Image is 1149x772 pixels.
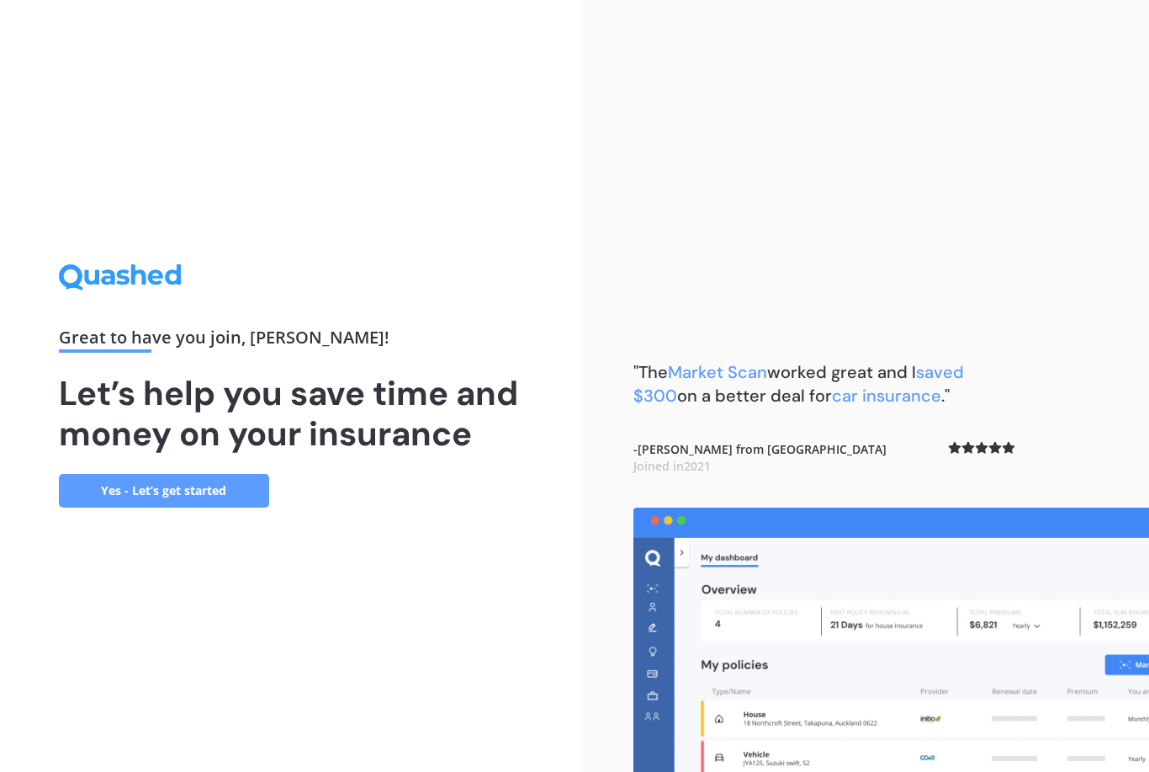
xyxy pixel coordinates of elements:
a: Yes - Let’s get started [59,474,269,508]
b: - [PERSON_NAME] from [GEOGRAPHIC_DATA] [633,441,887,474]
img: dashboard.webp [633,508,1149,772]
span: car insurance [832,385,941,407]
b: "The worked great and I on a better deal for ." [633,361,964,407]
h1: Let’s help you save time and money on your insurance [59,373,525,454]
span: Market Scan [668,361,767,383]
span: saved $300 [633,361,964,407]
span: Joined in 2021 [633,458,711,474]
div: Great to have you join , [PERSON_NAME] ! [59,329,525,353]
